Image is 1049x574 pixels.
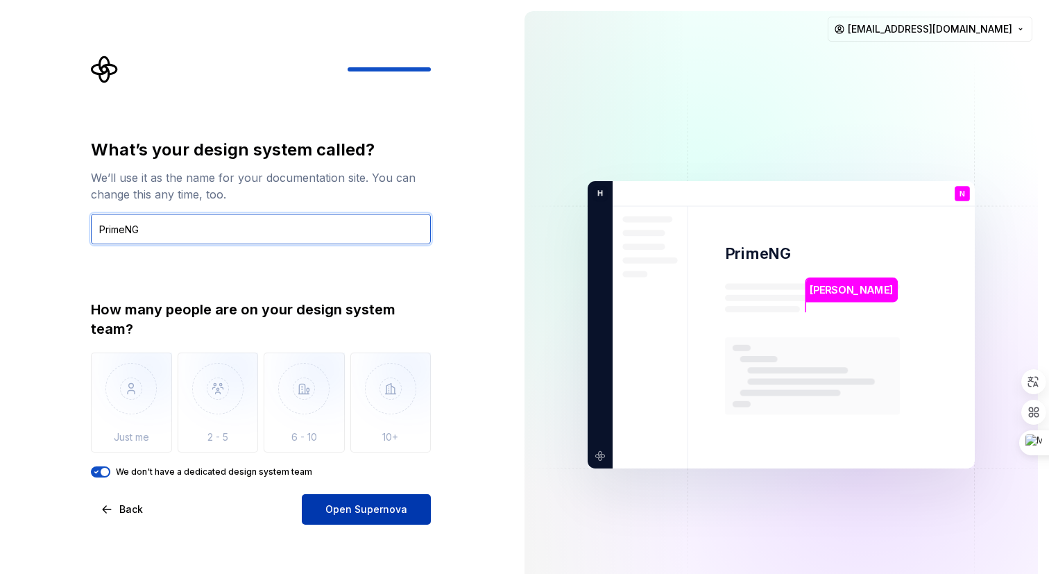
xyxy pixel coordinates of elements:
[325,503,407,516] span: Open Supernova
[725,244,791,264] p: PrimeNG
[828,17,1032,42] button: [EMAIL_ADDRESS][DOMAIN_NAME]
[116,466,312,478] label: We don't have a dedicated design system team
[91,56,119,83] svg: Supernova Logo
[91,139,431,161] div: What’s your design system called?
[119,503,143,516] span: Back
[302,494,431,525] button: Open Supernova
[91,300,431,339] div: How many people are on your design system team?
[960,190,965,198] p: N
[91,169,431,203] div: We’ll use it as the name for your documentation site. You can change this any time, too.
[810,282,893,298] p: [PERSON_NAME]
[91,214,431,244] input: Design system name
[848,22,1012,36] span: [EMAIL_ADDRESS][DOMAIN_NAME]
[592,187,603,200] p: H
[91,494,155,525] button: Back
